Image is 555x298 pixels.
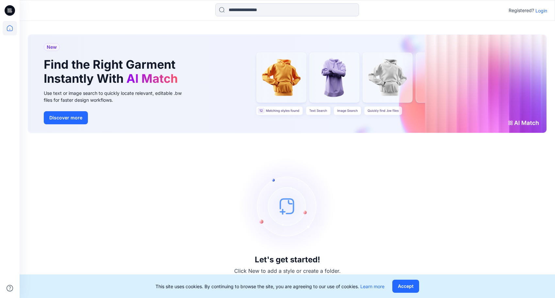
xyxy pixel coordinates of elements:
[234,267,341,275] p: Click New to add a style or create a folder.
[535,7,547,14] p: Login
[238,157,336,255] img: empty-state-image.svg
[44,111,88,124] button: Discover more
[44,58,181,86] h1: Find the Right Garment Instantly With
[155,283,384,290] p: This site uses cookies. By continuing to browse the site, you are agreeing to our use of cookies.
[509,7,534,14] p: Registered?
[392,280,419,293] button: Accept
[47,43,57,51] span: New
[44,90,191,103] div: Use text or image search to quickly locate relevant, editable .bw files for faster design workflows.
[360,284,384,289] a: Learn more
[126,71,178,86] span: AI Match
[255,255,320,264] h3: Let's get started!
